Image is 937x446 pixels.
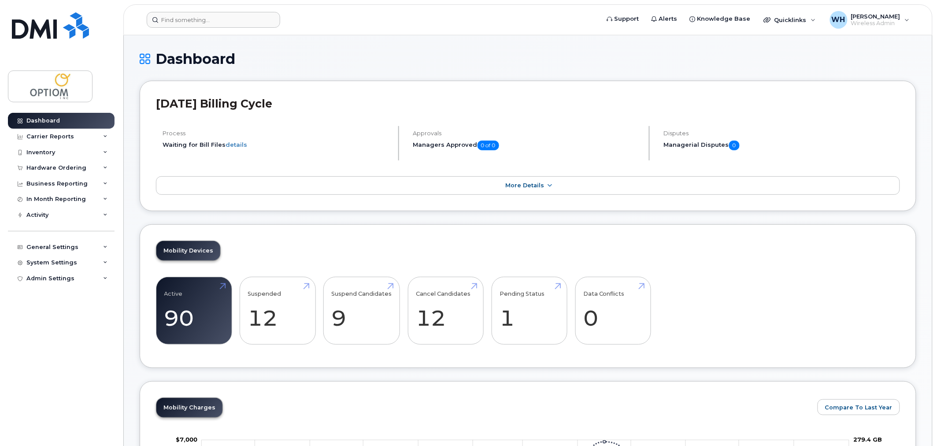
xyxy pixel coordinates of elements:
[413,130,641,137] h4: Approvals
[332,282,392,340] a: Suspend Candidates 9
[583,282,643,340] a: Data Conflicts 0
[248,282,307,340] a: Suspended 12
[664,141,900,150] h5: Managerial Disputes
[163,141,391,149] li: Waiting for Bill Files
[156,97,900,110] h2: [DATE] Billing Cycle
[163,130,391,137] h4: Process
[664,130,900,137] h4: Disputes
[413,141,641,150] h5: Managers Approved
[176,436,197,443] g: $0
[854,436,882,443] tspan: 279.4 GB
[825,403,893,412] span: Compare To Last Year
[176,436,197,443] tspan: $7,000
[156,398,222,417] a: Mobility Charges
[506,182,544,189] span: More Details
[156,241,220,260] a: Mobility Devices
[478,141,499,150] span: 0 of 0
[416,282,475,340] a: Cancel Candidates 12
[140,51,916,67] h1: Dashboard
[818,399,900,415] button: Compare To Last Year
[500,282,559,340] a: Pending Status 1
[164,282,224,340] a: Active 90
[729,141,740,150] span: 0
[226,141,247,148] a: details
